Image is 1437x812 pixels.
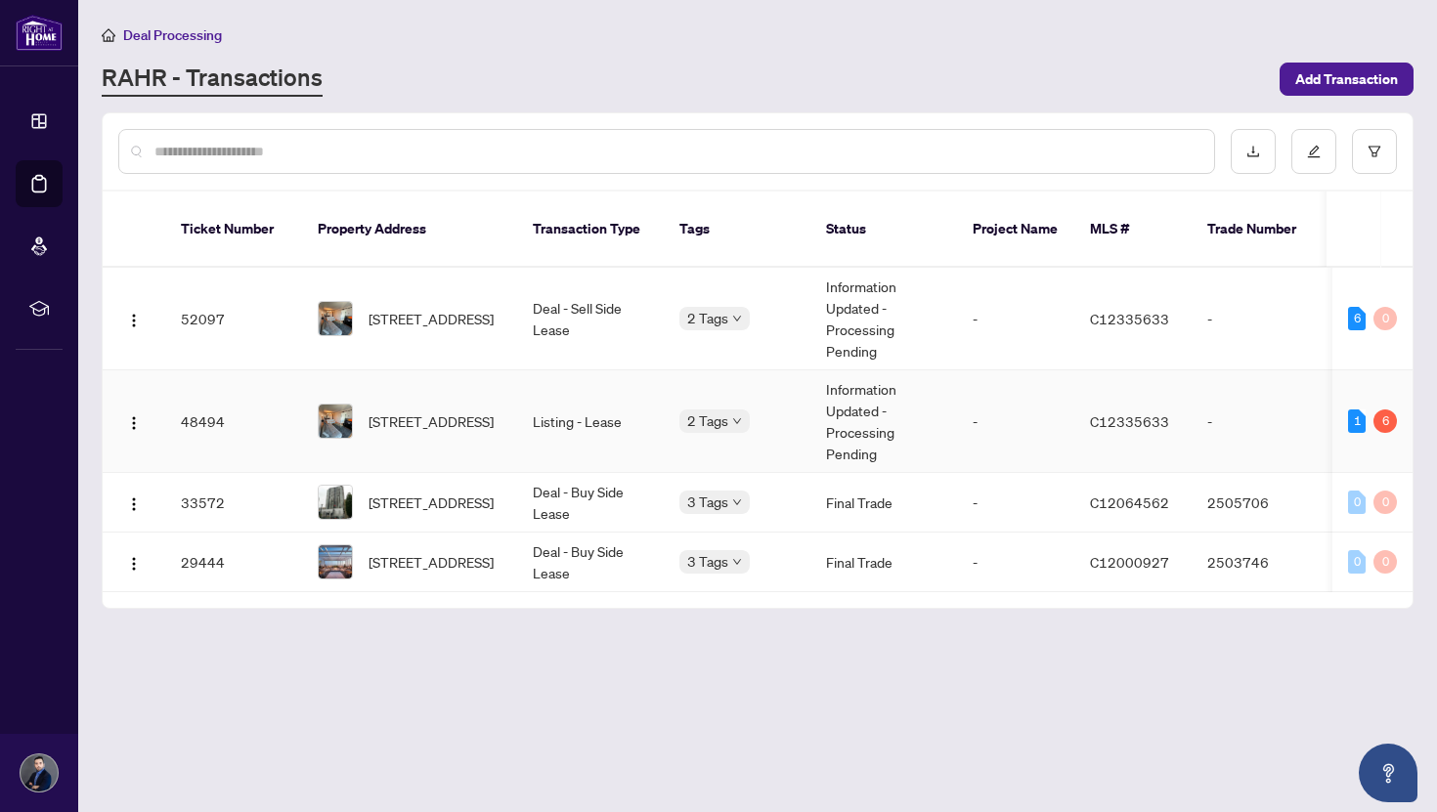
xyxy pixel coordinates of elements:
button: Logo [118,406,150,437]
div: 0 [1373,307,1397,330]
span: Deal Processing [123,26,222,44]
td: 33572 [165,473,302,533]
th: Tags [664,192,810,268]
button: Logo [118,546,150,577]
th: Property Address [302,192,517,268]
img: Logo [126,556,142,572]
td: 48494 [165,370,302,473]
th: Project Name [957,192,1074,268]
th: Ticket Number [165,192,302,268]
td: Listing - Lease [517,370,664,473]
span: C12000927 [1090,553,1169,571]
span: [STREET_ADDRESS] [369,308,494,329]
span: [STREET_ADDRESS] [369,410,494,432]
td: Final Trade [810,473,957,533]
span: down [732,497,742,507]
img: thumbnail-img [319,405,352,438]
td: - [957,268,1074,370]
span: down [732,557,742,567]
span: C12064562 [1090,493,1169,511]
td: - [957,473,1074,533]
th: MLS # [1074,192,1192,268]
td: 29444 [165,533,302,592]
span: download [1246,145,1260,158]
td: Deal - Buy Side Lease [517,533,664,592]
img: Logo [126,313,142,328]
button: Logo [118,303,150,334]
span: 3 Tags [687,550,728,573]
img: thumbnail-img [319,545,352,578]
span: filter [1368,145,1381,158]
span: 2 Tags [687,307,728,329]
span: [STREET_ADDRESS] [369,551,494,573]
span: C12335633 [1090,412,1169,430]
img: logo [16,15,63,51]
th: Status [810,192,957,268]
button: edit [1291,129,1336,174]
td: Information Updated - Processing Pending [810,268,957,370]
div: 1 [1348,409,1366,433]
button: filter [1352,129,1397,174]
img: Logo [126,415,142,431]
td: Final Trade [810,533,957,592]
span: home [102,28,115,42]
span: Add Transaction [1295,64,1398,95]
td: - [957,533,1074,592]
td: 52097 [165,268,302,370]
img: thumbnail-img [319,486,352,519]
button: Logo [118,487,150,518]
td: - [1192,370,1328,473]
div: 6 [1373,409,1397,433]
th: Trade Number [1192,192,1328,268]
span: [STREET_ADDRESS] [369,491,494,513]
td: Information Updated - Processing Pending [810,370,957,473]
td: Deal - Sell Side Lease [517,268,664,370]
td: - [957,370,1074,473]
span: C12335633 [1090,310,1169,327]
span: down [732,416,742,426]
div: 0 [1373,550,1397,574]
button: Open asap [1359,744,1417,802]
button: Add Transaction [1280,63,1414,96]
td: 2505706 [1192,473,1328,533]
div: 0 [1348,491,1366,514]
div: 6 [1348,307,1366,330]
img: thumbnail-img [319,302,352,335]
td: Deal - Buy Side Lease [517,473,664,533]
img: Logo [126,496,142,512]
div: 0 [1348,550,1366,574]
button: download [1231,129,1276,174]
a: RAHR - Transactions [102,62,323,97]
th: Transaction Type [517,192,664,268]
img: Profile Icon [21,754,58,791]
span: 3 Tags [687,491,728,513]
span: 2 Tags [687,409,728,432]
td: - [1192,268,1328,370]
span: edit [1307,145,1321,158]
span: down [732,314,742,323]
div: 0 [1373,491,1397,514]
td: 2503746 [1192,533,1328,592]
